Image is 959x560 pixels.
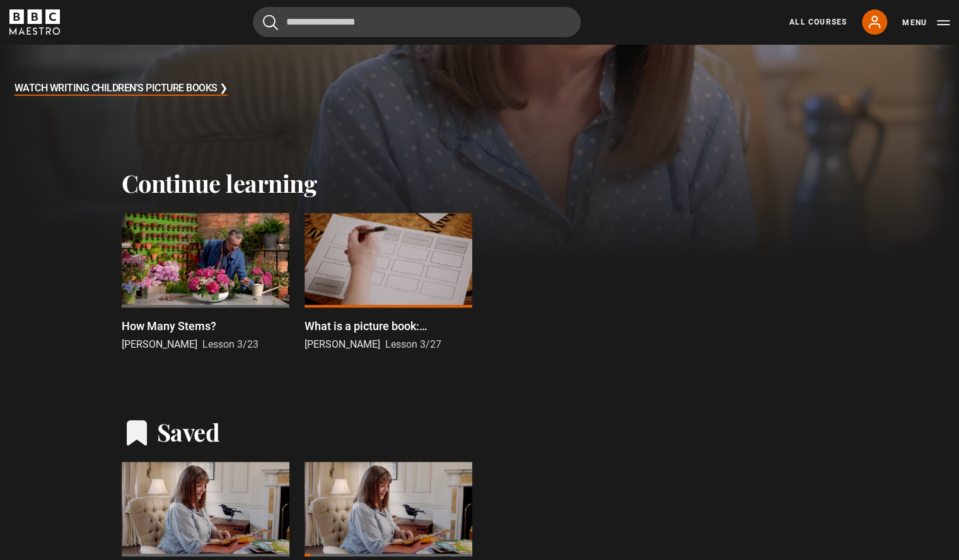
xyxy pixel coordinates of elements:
button: Toggle navigation [902,16,950,29]
a: How Many Stems? [PERSON_NAME] Lesson 3/23 [122,213,289,352]
span: [PERSON_NAME] [305,338,380,350]
svg: BBC Maestro [9,9,60,35]
h3: Watch Writing Children's Picture Books ❯ [15,79,228,98]
span: [PERSON_NAME] [122,338,197,350]
input: Search [253,7,581,37]
h2: Continue learning [122,169,838,198]
p: How Many Stems? [122,317,216,334]
h2: Saved [157,418,220,447]
a: All Courses [789,16,847,28]
button: Submit the search query [263,14,278,30]
span: Lesson 3/27 [385,338,441,350]
a: What is a picture book: practicalities [PERSON_NAME] Lesson 3/27 [305,213,472,352]
span: Lesson 3/23 [202,338,259,350]
p: What is a picture book: practicalities [305,317,472,334]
